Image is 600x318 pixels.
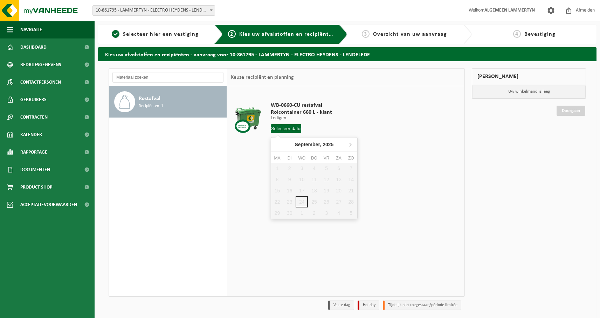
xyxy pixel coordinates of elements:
li: Tijdelijk niet toegestaan/période limitée [383,301,461,310]
div: ma [271,155,283,162]
span: 2 [228,30,236,38]
span: Contactpersonen [20,73,61,91]
span: Selecteer hier een vestiging [123,31,199,37]
div: di [283,155,296,162]
span: Product Shop [20,178,52,196]
a: 1Selecteer hier een vestiging [102,30,209,38]
p: Ledigen [271,116,332,121]
span: 4 [513,30,521,38]
span: Bevestiging [524,31,556,37]
span: 10-861795 - LAMMERTYN - ELECTRO HEYDENS - LENDELEDE [92,5,215,16]
span: Recipiënten: 1 [139,103,163,109]
div: wo [296,155,308,162]
h2: Kies uw afvalstoffen en recipiënten - aanvraag voor 10-861795 - LAMMERTYN - ELECTRO HEYDENS - LEN... [98,47,596,61]
a: Doorgaan [557,106,585,116]
div: vr [320,155,332,162]
span: Kies uw afvalstoffen en recipiënten [239,31,336,37]
p: Uw winkelmand is leeg [472,85,586,98]
span: 10-861795 - LAMMERTYN - ELECTRO HEYDENS - LENDELEDE [93,6,215,15]
div: zo [345,155,357,162]
span: Navigatie [20,21,42,38]
span: Overzicht van uw aanvraag [373,31,447,37]
span: Kalender [20,126,42,143]
div: za [333,155,345,162]
div: Keuze recipiënt en planning [227,69,297,86]
input: Materiaal zoeken [112,72,223,83]
span: 3 [362,30,370,38]
div: do [308,155,320,162]
span: Contracten [20,108,48,126]
span: Rapportage [20,143,47,161]
span: WB-0660-CU restafval [271,102,332,109]
span: Dashboard [20,38,47,56]
strong: ALGEMEEN LAMMERTYN [484,8,535,13]
input: Selecteer datum [271,124,302,133]
li: Vaste dag [328,301,354,310]
button: Restafval Recipiënten: 1 [109,86,227,118]
div: [PERSON_NAME] [472,68,586,85]
span: Rolcontainer 660 L - klant [271,109,332,116]
span: Acceptatievoorwaarden [20,196,77,213]
i: 2025 [323,142,333,147]
li: Holiday [358,301,379,310]
span: Documenten [20,161,50,178]
div: September, [292,139,337,150]
span: Bedrijfsgegevens [20,56,61,73]
span: Gebruikers [20,91,47,108]
span: 1 [112,30,119,38]
span: Restafval [139,94,160,103]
